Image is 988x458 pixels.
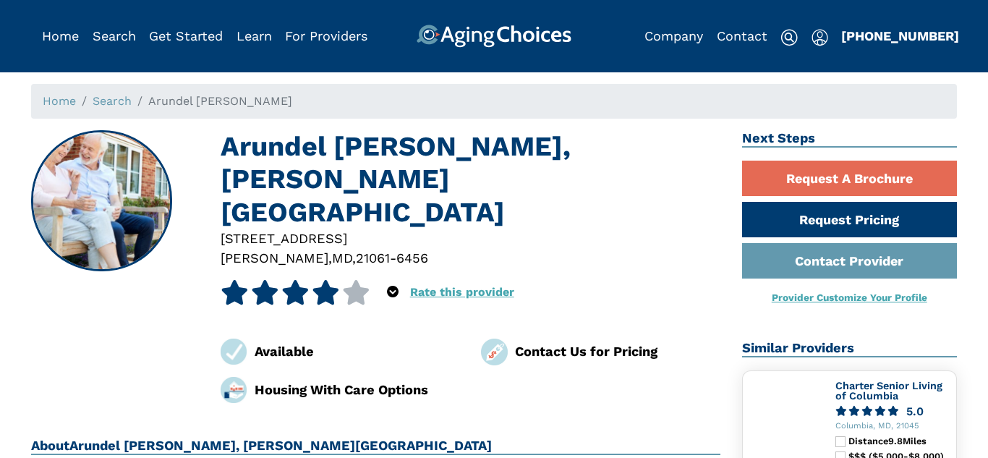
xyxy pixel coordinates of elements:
h2: About Arundel [PERSON_NAME], [PERSON_NAME][GEOGRAPHIC_DATA] [31,438,720,455]
span: Arundel [PERSON_NAME] [148,94,292,108]
a: Request Pricing [742,202,958,237]
a: Get Started [149,28,223,43]
a: Search [93,28,136,43]
a: Home [43,94,76,108]
div: Columbia, MD, 21045 [835,422,951,431]
img: user-icon.svg [812,29,828,46]
a: Search [93,94,132,108]
img: Arundel Woods, Glen Burnie MD [33,132,171,271]
h2: Next Steps [742,130,958,148]
a: Contact Provider [742,243,958,279]
div: Contact Us for Pricing [515,342,720,361]
a: Provider Customize Your Profile [772,292,927,303]
div: Available [255,342,460,361]
div: Housing With Care Options [255,380,460,399]
div: 5.0 [906,406,924,417]
div: Popover trigger [387,280,399,305]
a: Request A Brochure [742,161,958,196]
div: [STREET_ADDRESS] [221,229,720,248]
a: Company [644,28,703,43]
nav: breadcrumb [31,84,957,119]
a: For Providers [285,28,367,43]
span: MD [332,250,352,266]
img: AgingChoices [417,25,571,48]
span: , [352,250,356,266]
div: Distance 9.8 Miles [848,436,950,446]
a: Charter Senior Living of Columbia [835,380,942,402]
a: Rate this provider [410,285,514,299]
span: [PERSON_NAME] [221,250,328,266]
div: Popover trigger [812,25,828,48]
h2: Similar Providers [742,340,958,357]
div: 21061-6456 [356,248,428,268]
a: Home [42,28,79,43]
span: , [328,250,332,266]
a: 5.0 [835,406,951,417]
a: [PHONE_NUMBER] [841,28,959,43]
a: Learn [237,28,272,43]
h1: Arundel [PERSON_NAME], [PERSON_NAME][GEOGRAPHIC_DATA] [221,130,720,229]
a: Contact [717,28,767,43]
img: search-icon.svg [780,29,798,46]
div: Popover trigger [93,25,136,48]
